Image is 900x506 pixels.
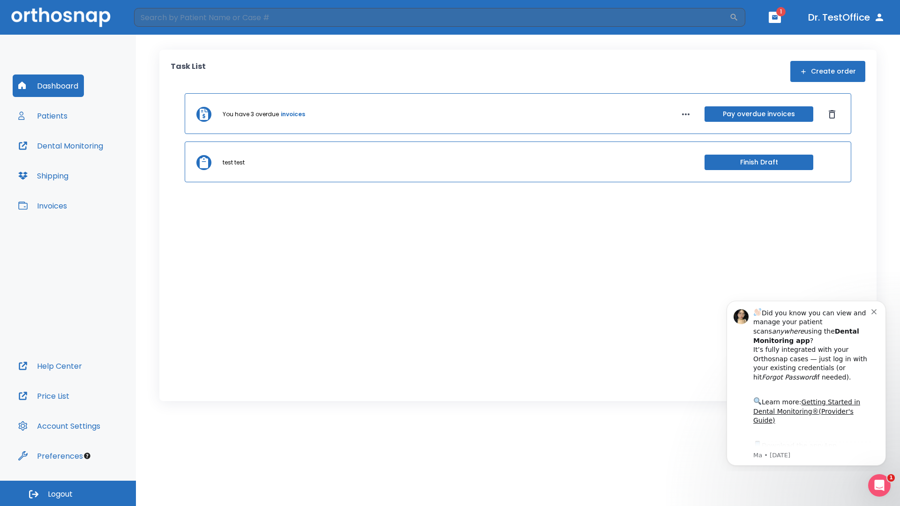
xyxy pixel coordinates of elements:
[41,149,124,166] a: App Store
[776,7,786,16] span: 1
[13,104,73,127] button: Patients
[159,15,166,22] button: Dismiss notification
[887,474,895,482] span: 1
[13,164,74,187] button: Shipping
[41,159,159,167] p: Message from Ma, sent 5w ago
[171,61,206,82] p: Task List
[13,74,84,97] button: Dashboard
[804,9,889,26] button: Dr. TestOffice
[13,355,88,377] button: Help Center
[223,110,279,119] p: You have 3 overdue
[134,8,729,27] input: Search by Patient Name or Case #
[13,134,109,157] button: Dental Monitoring
[13,445,89,467] button: Preferences
[41,147,159,195] div: Download the app: | ​ Let us know if you need help getting started!
[13,194,73,217] button: Invoices
[11,7,111,27] img: Orthosnap
[13,385,75,407] button: Price List
[825,107,840,122] button: Dismiss
[223,158,245,167] p: test test
[13,415,106,437] button: Account Settings
[83,452,91,460] div: Tooltip anchor
[705,106,813,122] button: Pay overdue invoices
[48,489,73,499] span: Logout
[790,61,865,82] button: Create order
[712,292,900,471] iframe: Intercom notifications message
[705,155,813,170] button: Finish Draft
[281,110,305,119] a: invoices
[868,474,891,497] iframe: Intercom live chat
